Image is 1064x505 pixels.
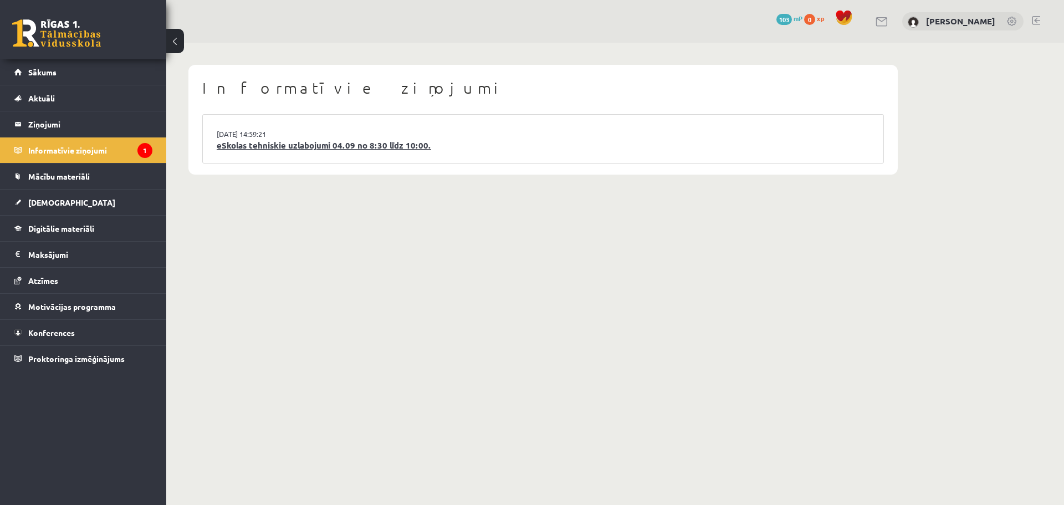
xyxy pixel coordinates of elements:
span: xp [817,14,824,23]
span: Digitālie materiāli [28,223,94,233]
span: 0 [804,14,815,25]
span: Proktoringa izmēģinājums [28,354,125,364]
a: Informatīvie ziņojumi1 [14,137,152,163]
a: Maksājumi [14,242,152,267]
span: 103 [776,14,792,25]
a: Proktoringa izmēģinājums [14,346,152,371]
a: 103 mP [776,14,802,23]
span: Motivācijas programma [28,302,116,312]
a: [DATE] 14:59:21 [217,129,300,140]
a: 0 xp [804,14,830,23]
a: Digitālie materiāli [14,216,152,241]
span: [DEMOGRAPHIC_DATA] [28,197,115,207]
legend: Informatīvie ziņojumi [28,137,152,163]
a: [PERSON_NAME] [926,16,995,27]
img: Markuss Orlovs [908,17,919,28]
span: mP [794,14,802,23]
a: Motivācijas programma [14,294,152,319]
a: Sākums [14,59,152,85]
a: Konferences [14,320,152,345]
a: [DEMOGRAPHIC_DATA] [14,190,152,215]
span: Sākums [28,67,57,77]
span: Mācību materiāli [28,171,90,181]
span: Konferences [28,328,75,338]
a: eSkolas tehniskie uzlabojumi 04.09 no 8:30 līdz 10:00. [217,139,869,152]
a: Atzīmes [14,268,152,293]
a: Aktuāli [14,85,152,111]
span: Atzīmes [28,276,58,285]
legend: Ziņojumi [28,111,152,137]
legend: Maksājumi [28,242,152,267]
a: Rīgas 1. Tālmācības vidusskola [12,19,101,47]
a: Mācību materiāli [14,164,152,189]
span: Aktuāli [28,93,55,103]
i: 1 [137,143,152,158]
h1: Informatīvie ziņojumi [202,79,884,98]
a: Ziņojumi [14,111,152,137]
